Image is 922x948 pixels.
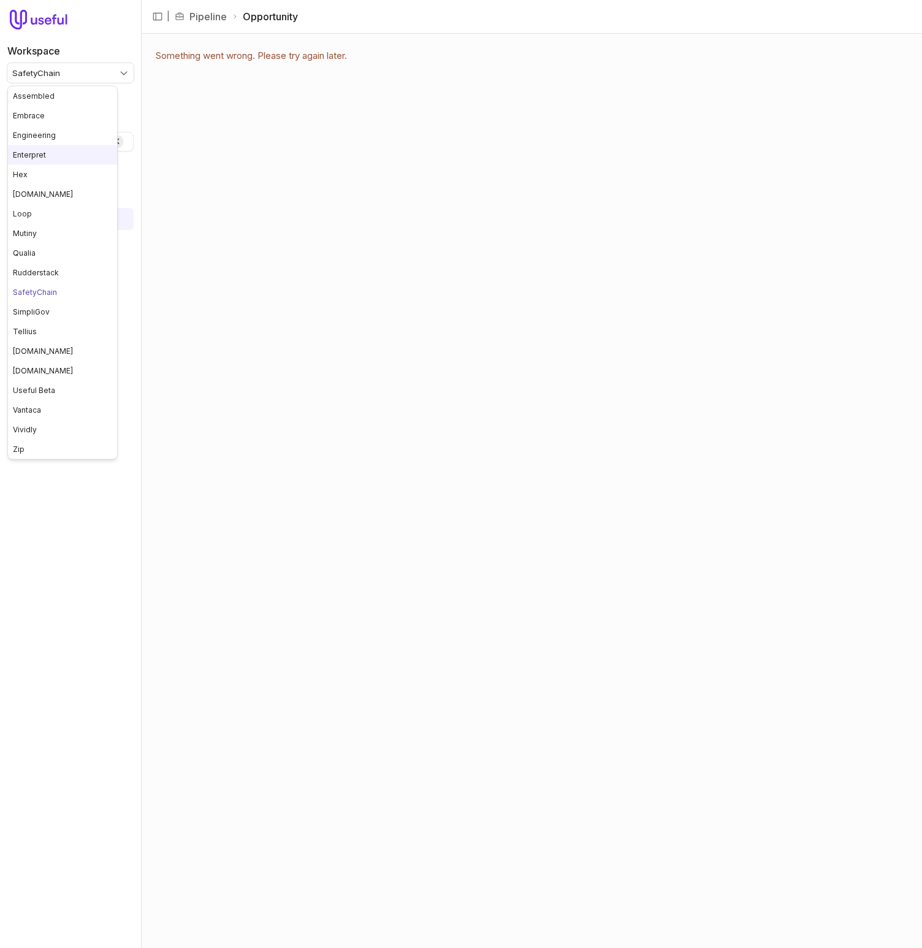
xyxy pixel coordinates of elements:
span: Vantaca [13,405,41,415]
span: [DOMAIN_NAME] [13,189,73,199]
span: Enterpret [13,150,46,159]
span: Loop [13,209,32,218]
span: Mutiny [13,229,37,238]
span: Assembled [13,91,55,101]
span: Qualia [13,248,36,258]
span: Hex [13,170,28,179]
span: Rudderstack [13,268,59,277]
span: Useful Beta [13,386,55,395]
span: SafetyChain [13,288,57,297]
span: Engineering [13,131,56,140]
span: Embrace [13,111,45,120]
span: Vividly [13,425,37,434]
span: Tellius [13,327,37,336]
span: Zip [13,445,25,454]
span: [DOMAIN_NAME] [13,346,73,356]
span: [DOMAIN_NAME] [13,366,73,375]
span: SimpliGov [13,307,50,316]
